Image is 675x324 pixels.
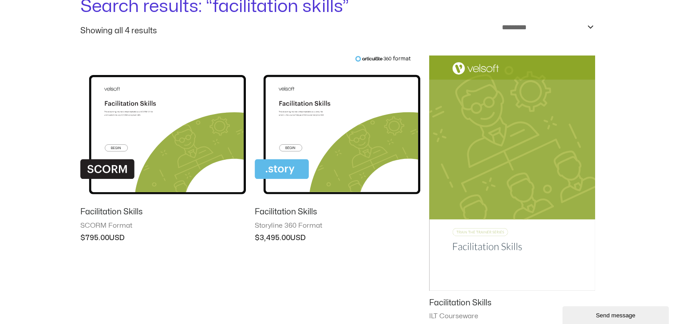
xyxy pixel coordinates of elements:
[255,234,290,241] bdi: 3,495.00
[255,207,420,221] a: Facilitation Skills
[429,312,595,321] span: ILT Courseware
[80,234,109,241] bdi: 795.00
[255,55,420,200] img: Facilitation Skills
[80,234,85,241] span: $
[255,234,260,241] span: $
[255,207,420,217] h2: Facilitation Skills
[496,19,595,36] select: Shop order
[80,221,246,230] span: SCORM Format
[429,298,595,308] h2: Facilitation Skills
[80,207,246,217] h2: Facilitation Skills
[429,298,595,312] a: Facilitation Skills
[562,304,671,324] iframe: chat widget
[429,55,595,291] img: Facilitation Skills
[80,27,157,35] p: Showing all 4 results
[80,207,246,221] a: Facilitation Skills
[255,221,420,230] span: Storyline 360 Format
[80,55,246,200] img: Facilitation Skills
